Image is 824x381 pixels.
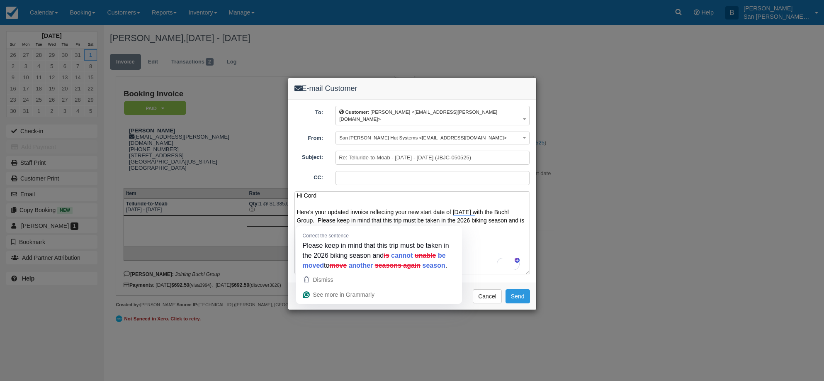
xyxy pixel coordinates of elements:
[294,84,530,93] h4: E-mail Customer
[506,289,530,303] button: Send
[473,289,502,303] button: Cancel
[335,132,530,144] button: San [PERSON_NAME] Hut Systems <[EMAIL_ADDRESS][DOMAIN_NAME]>
[345,109,367,115] b: Customer
[339,135,507,140] span: San [PERSON_NAME] Hut Systems <[EMAIL_ADDRESS][DOMAIN_NAME]>
[288,151,330,161] label: Subject:
[339,109,497,122] span: : [PERSON_NAME] <[EMAIL_ADDRESS][PERSON_NAME][DOMAIN_NAME]>
[294,191,530,274] textarea: To enrich screen reader interactions, please activate Accessibility in Grammarly extension settings
[335,106,530,125] button: Customer: [PERSON_NAME] <[EMAIL_ADDRESS][PERSON_NAME][DOMAIN_NAME]>
[288,132,330,142] label: From:
[288,171,330,182] label: CC:
[288,106,330,117] label: To:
